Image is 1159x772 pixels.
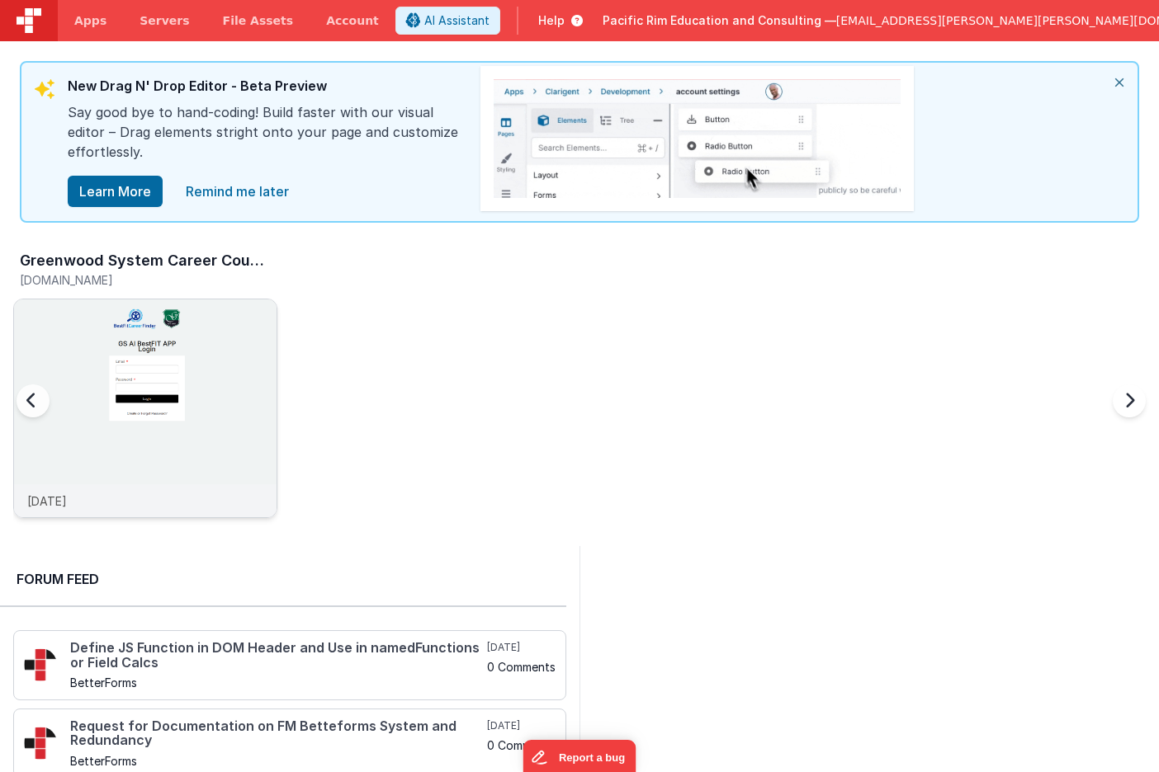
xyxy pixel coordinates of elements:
span: Apps [74,12,106,29]
span: Servers [140,12,189,29]
h5: [DATE] [487,641,556,654]
div: New Drag N' Drop Editor - Beta Preview [68,76,464,102]
i: close [1101,63,1138,102]
button: Learn More [68,176,163,207]
h4: Request for Documentation on FM Betteforms System and Redundancy [70,719,484,748]
a: Define JS Function in DOM Header and Use in namedFunctions or Field Calcs BetterForms [DATE] 0 Co... [13,630,566,700]
h3: Greenwood System Career Counseling [20,252,272,269]
a: close [176,175,299,208]
span: AI Assistant [424,12,490,29]
h4: Define JS Function in DOM Header and Use in namedFunctions or Field Calcs [70,641,484,670]
span: Help [538,12,565,29]
button: AI Assistant [395,7,500,35]
h5: BetterForms [70,676,484,689]
span: Pacific Rim Education and Consulting — [603,12,836,29]
h2: Forum Feed [17,569,550,589]
img: 295_2.png [24,648,57,681]
h5: 0 Comments [487,661,556,673]
h5: 0 Comments [487,739,556,751]
img: 295_2.png [24,727,57,760]
h5: [DATE] [487,719,556,732]
h5: BetterForms [70,755,484,767]
div: Say good bye to hand-coding! Build faster with our visual editor – Drag elements stright onto you... [68,102,464,175]
span: File Assets [223,12,294,29]
h5: [DOMAIN_NAME] [20,274,277,286]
